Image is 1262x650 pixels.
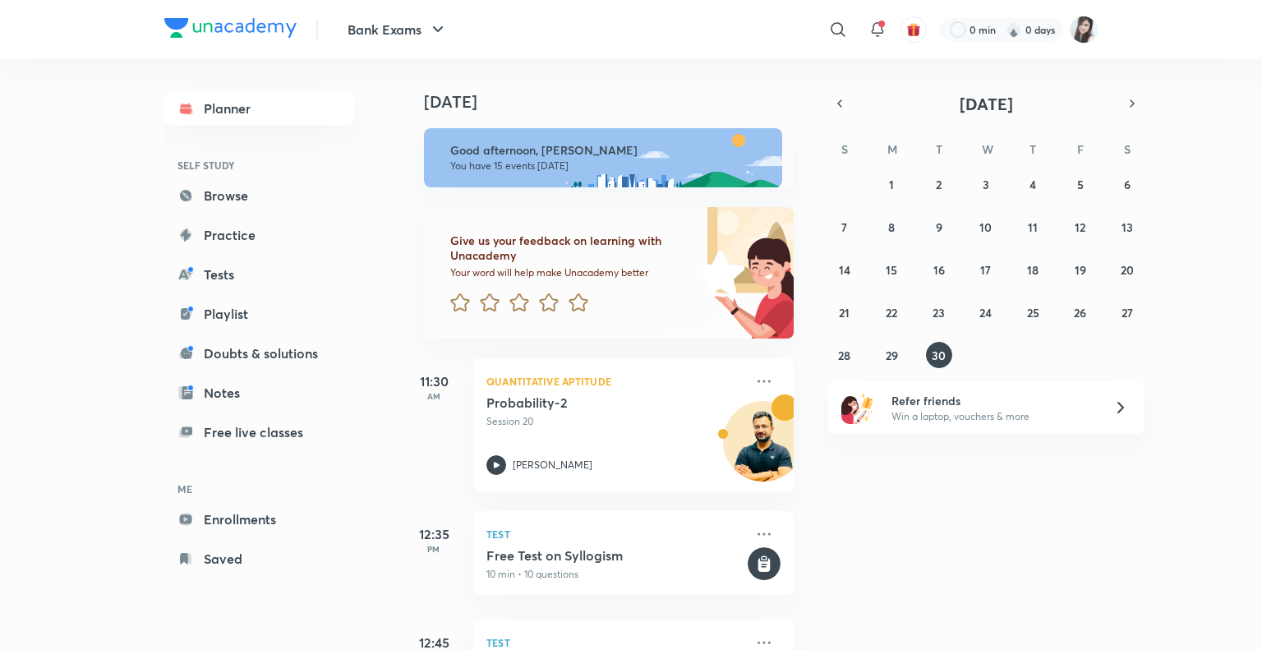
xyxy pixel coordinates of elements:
button: September 9, 2025 [926,214,952,240]
button: September 25, 2025 [1020,299,1046,325]
abbr: September 7, 2025 [841,219,847,235]
abbr: September 23, 2025 [933,305,945,320]
button: September 11, 2025 [1020,214,1046,240]
p: You have 15 events [DATE] [450,159,767,173]
button: September 15, 2025 [878,256,905,283]
a: Browse [164,179,355,212]
span: [DATE] [960,93,1013,115]
button: September 22, 2025 [878,299,905,325]
h5: 11:30 [401,371,467,391]
button: September 30, 2025 [926,342,952,368]
a: Doubts & solutions [164,337,355,370]
img: streak [1006,21,1022,38]
abbr: Wednesday [982,141,993,157]
a: Playlist [164,297,355,330]
button: September 16, 2025 [926,256,952,283]
abbr: September 1, 2025 [889,177,894,192]
button: September 4, 2025 [1020,171,1046,197]
button: September 2, 2025 [926,171,952,197]
button: September 8, 2025 [878,214,905,240]
p: 10 min • 10 questions [486,567,744,582]
abbr: September 18, 2025 [1027,262,1039,278]
abbr: September 16, 2025 [933,262,945,278]
abbr: September 13, 2025 [1122,219,1133,235]
a: Practice [164,219,355,251]
button: September 28, 2025 [831,342,858,368]
abbr: September 11, 2025 [1028,219,1038,235]
h5: 12:35 [401,524,467,544]
img: avatar [906,22,921,37]
a: Enrollments [164,503,355,536]
abbr: September 15, 2025 [886,262,897,278]
h6: Refer friends [891,392,1094,409]
button: September 24, 2025 [973,299,999,325]
button: September 27, 2025 [1114,299,1140,325]
abbr: September 25, 2025 [1027,305,1039,320]
button: September 29, 2025 [878,342,905,368]
button: September 20, 2025 [1114,256,1140,283]
h6: Give us your feedback on learning with Unacademy [450,233,690,263]
h5: Free Test on Syllogism [486,547,744,564]
button: September 12, 2025 [1067,214,1094,240]
abbr: September 27, 2025 [1122,305,1133,320]
button: September 26, 2025 [1067,299,1094,325]
button: September 23, 2025 [926,299,952,325]
abbr: September 3, 2025 [983,177,989,192]
abbr: September 14, 2025 [839,262,850,278]
abbr: September 24, 2025 [979,305,992,320]
h5: Probability-2 [486,394,691,411]
button: [DATE] [851,92,1121,115]
abbr: September 5, 2025 [1077,177,1084,192]
abbr: September 17, 2025 [980,262,991,278]
button: September 5, 2025 [1067,171,1094,197]
a: Saved [164,542,355,575]
button: September 19, 2025 [1067,256,1094,283]
abbr: September 20, 2025 [1121,262,1134,278]
img: Manjeet Kaur [1070,16,1098,44]
button: Bank Exams [338,13,458,46]
abbr: September 26, 2025 [1074,305,1086,320]
img: referral [841,391,874,424]
button: September 1, 2025 [878,171,905,197]
button: avatar [900,16,927,43]
img: Avatar [724,410,803,489]
abbr: Friday [1077,141,1084,157]
abbr: September 8, 2025 [888,219,895,235]
abbr: September 28, 2025 [838,348,850,363]
p: [PERSON_NAME] [513,458,592,473]
a: Tests [164,258,355,291]
img: Company Logo [164,18,297,38]
p: Test [486,524,744,544]
button: September 14, 2025 [831,256,858,283]
button: September 13, 2025 [1114,214,1140,240]
button: September 21, 2025 [831,299,858,325]
p: Session 20 [486,414,744,429]
p: Your word will help make Unacademy better [450,266,690,279]
button: September 18, 2025 [1020,256,1046,283]
abbr: September 9, 2025 [936,219,942,235]
abbr: September 29, 2025 [886,348,898,363]
button: September 6, 2025 [1114,171,1140,197]
abbr: September 6, 2025 [1124,177,1131,192]
button: September 17, 2025 [973,256,999,283]
a: Company Logo [164,18,297,42]
p: Quantitative Aptitude [486,371,744,391]
h4: [DATE] [424,92,810,112]
p: AM [401,391,467,401]
abbr: September 2, 2025 [936,177,942,192]
button: September 10, 2025 [973,214,999,240]
p: Win a laptop, vouchers & more [891,409,1094,424]
img: feedback_image [640,207,794,339]
a: Notes [164,376,355,409]
abbr: Monday [887,141,897,157]
abbr: Tuesday [936,141,942,157]
p: PM [401,544,467,554]
button: September 7, 2025 [831,214,858,240]
a: Planner [164,92,355,125]
a: Free live classes [164,416,355,449]
h6: ME [164,475,355,503]
abbr: Thursday [1029,141,1036,157]
abbr: September 4, 2025 [1029,177,1036,192]
img: afternoon [424,128,782,187]
button: September 3, 2025 [973,171,999,197]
